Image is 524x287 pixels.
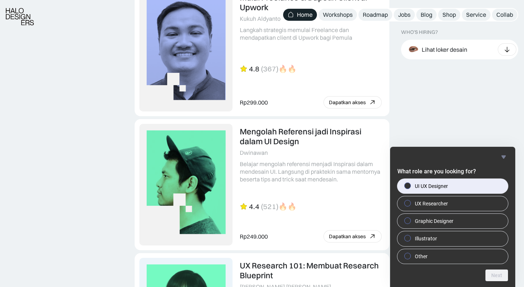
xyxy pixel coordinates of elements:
[422,46,467,53] div: Lihat loker desain
[363,11,388,19] div: Roadmap
[496,11,513,19] div: Collab
[323,96,382,109] a: Dapatkan akses
[397,179,508,264] div: What role are you looking for?
[462,9,491,21] a: Service
[415,200,448,207] span: UX Researcher
[499,153,508,161] button: Hide survey
[397,153,508,281] div: What role are you looking for?
[415,182,448,190] span: UI UX Designer
[283,9,317,21] a: Home
[401,29,438,35] div: WHO’S HIRING?
[492,9,517,21] a: Collab
[415,217,453,225] span: Graphic Designer
[394,9,415,21] a: Jobs
[240,99,268,106] div: Rp299.000
[466,11,486,19] div: Service
[415,235,437,242] span: Illustrator
[318,9,357,21] a: Workshops
[416,9,437,21] a: Blog
[438,9,460,21] a: Shop
[485,270,508,281] button: Next question
[415,253,428,260] span: Other
[240,233,268,240] div: Rp249.000
[329,99,366,106] div: Dapatkan akses
[323,230,382,243] a: Dapatkan akses
[421,11,432,19] div: Blog
[323,11,353,19] div: Workshops
[329,233,366,240] div: Dapatkan akses
[297,11,313,19] div: Home
[358,9,392,21] a: Roadmap
[397,167,508,176] h2: What role are you looking for?
[398,11,410,19] div: Jobs
[442,11,456,19] div: Shop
